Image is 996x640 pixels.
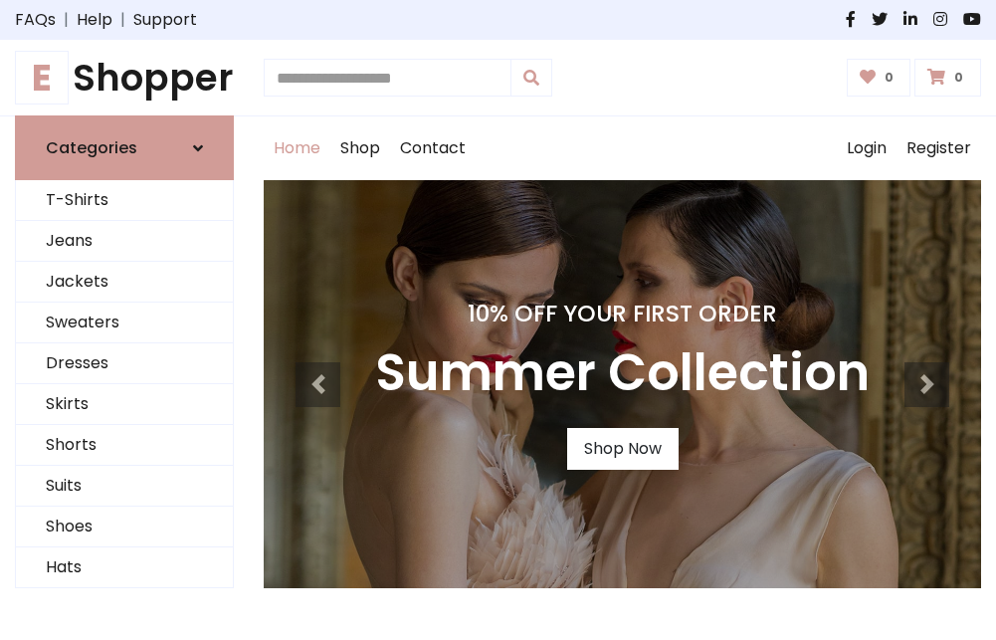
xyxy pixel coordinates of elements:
a: Jeans [16,221,233,262]
a: Categories [15,115,234,180]
span: E [15,51,69,105]
a: Shop Now [567,428,679,470]
span: 0 [949,69,968,87]
h6: Categories [46,138,137,157]
a: Hats [16,547,233,588]
a: Skirts [16,384,233,425]
a: Suits [16,466,233,507]
a: Login [837,116,896,180]
a: EShopper [15,56,234,100]
a: Register [896,116,981,180]
a: Dresses [16,343,233,384]
h4: 10% Off Your First Order [375,300,870,327]
a: FAQs [15,8,56,32]
a: Contact [390,116,476,180]
a: T-Shirts [16,180,233,221]
a: Sweaters [16,303,233,343]
a: Home [264,116,330,180]
a: 0 [847,59,911,97]
a: Jackets [16,262,233,303]
a: Help [77,8,112,32]
a: Shop [330,116,390,180]
span: | [112,8,133,32]
h3: Summer Collection [375,343,870,404]
a: Shorts [16,425,233,466]
span: | [56,8,77,32]
a: Support [133,8,197,32]
a: Shoes [16,507,233,547]
span: 0 [880,69,898,87]
a: 0 [914,59,981,97]
h1: Shopper [15,56,234,100]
